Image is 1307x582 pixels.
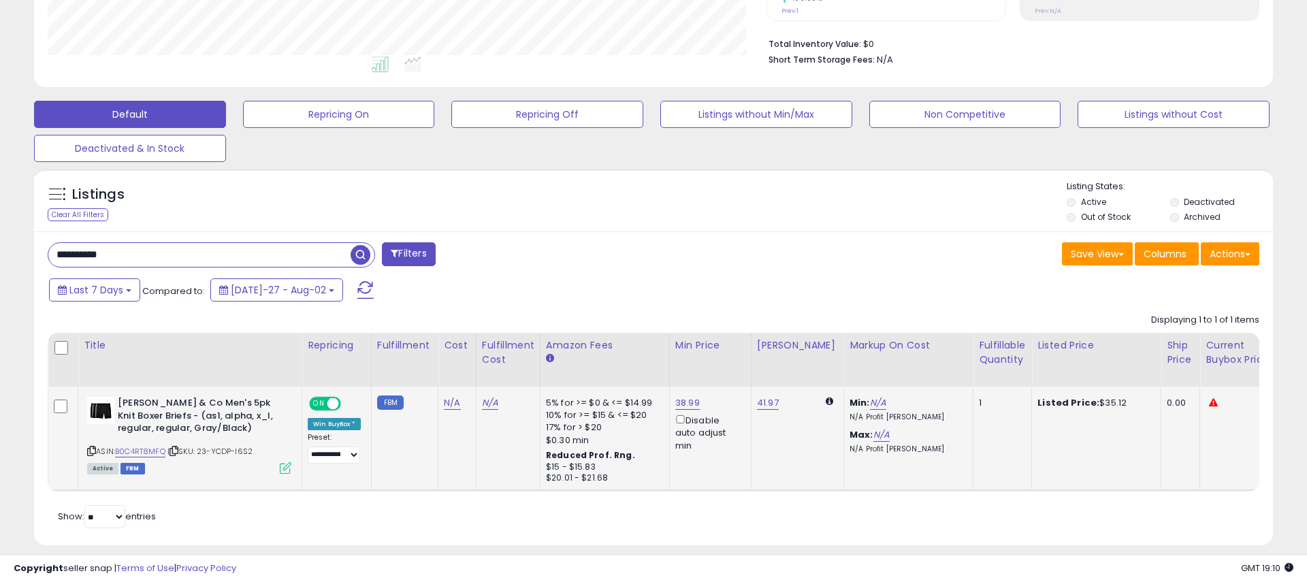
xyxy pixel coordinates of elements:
[546,472,659,484] div: $20.01 - $21.68
[660,101,852,128] button: Listings without Min/Max
[1037,338,1155,353] div: Listed Price
[546,338,664,353] div: Amazon Fees
[546,353,554,365] small: Amazon Fees.
[757,338,838,353] div: [PERSON_NAME]
[34,101,226,128] button: Default
[1135,242,1199,265] button: Columns
[675,413,741,452] div: Disable auto adjust min
[142,285,205,297] span: Compared to:
[844,333,973,387] th: The percentage added to the cost of goods (COGS) that forms the calculator for Min & Max prices.
[444,396,460,410] a: N/A
[757,396,779,410] a: 41.97
[49,278,140,302] button: Last 7 Days
[1037,397,1150,409] div: $35.12
[850,428,873,441] b: Max:
[675,338,745,353] div: Min Price
[482,396,498,410] a: N/A
[1167,397,1189,409] div: 0.00
[870,396,886,410] a: N/A
[1201,242,1259,265] button: Actions
[120,463,145,474] span: FBM
[675,396,700,410] a: 38.99
[1144,247,1187,261] span: Columns
[377,395,404,410] small: FBM
[546,434,659,447] div: $0.30 min
[1241,562,1293,575] span: 2025-08-10 19:10 GMT
[769,35,1249,51] li: $0
[979,397,1021,409] div: 1
[87,397,114,424] img: 31Y97z3nk4L._SL40_.jpg
[377,338,432,353] div: Fulfillment
[1078,101,1270,128] button: Listings without Cost
[546,397,659,409] div: 5% for >= $0 & <= $14.99
[781,7,798,15] small: Prev: 1
[850,396,870,409] b: Min:
[382,242,435,266] button: Filters
[869,101,1061,128] button: Non Competitive
[850,413,963,422] p: N/A Profit [PERSON_NAME]
[87,397,291,472] div: ASIN:
[877,53,893,66] span: N/A
[1206,338,1276,367] div: Current Buybox Price
[210,278,343,302] button: [DATE]-27 - Aug-02
[14,562,63,575] strong: Copyright
[850,444,963,454] p: N/A Profit [PERSON_NAME]
[769,54,875,65] b: Short Term Storage Fees:
[308,433,361,464] div: Preset:
[339,398,361,410] span: OFF
[1184,196,1235,208] label: Deactivated
[115,446,165,457] a: B0C4RT8MFQ
[826,397,833,406] i: Calculated using Dynamic Max Price.
[167,446,253,457] span: | SKU: 23-YCDP-I6S2
[451,101,643,128] button: Repricing Off
[72,185,125,204] h5: Listings
[308,338,366,353] div: Repricing
[1035,7,1061,15] small: Prev: N/A
[34,135,226,162] button: Deactivated & In Stock
[58,510,156,523] span: Show: entries
[310,398,327,410] span: ON
[48,208,108,221] div: Clear All Filters
[84,338,296,353] div: Title
[308,418,361,430] div: Win BuyBox *
[850,338,967,353] div: Markup on Cost
[873,428,890,442] a: N/A
[176,562,236,575] a: Privacy Policy
[546,421,659,434] div: 17% for > $20
[1062,242,1133,265] button: Save View
[482,338,534,367] div: Fulfillment Cost
[1037,396,1099,409] b: Listed Price:
[979,338,1026,367] div: Fulfillable Quantity
[444,338,470,353] div: Cost
[1067,180,1272,193] p: Listing States:
[1081,196,1106,208] label: Active
[69,283,123,297] span: Last 7 Days
[231,283,326,297] span: [DATE]-27 - Aug-02
[1167,338,1194,367] div: Ship Price
[116,562,174,575] a: Terms of Use
[546,409,659,421] div: 10% for >= $15 & <= $20
[87,463,118,474] span: All listings currently available for purchase on Amazon
[1151,314,1259,327] div: Displaying 1 to 1 of 1 items
[118,397,283,438] b: [PERSON_NAME] & Co Men's 5pk Knit Boxer Briefs - (as1, alpha, x_l, regular, regular, Gray/Black)
[769,38,861,50] b: Total Inventory Value:
[546,462,659,473] div: $15 - $15.83
[1081,211,1131,223] label: Out of Stock
[1184,211,1221,223] label: Archived
[14,562,236,575] div: seller snap | |
[546,449,635,461] b: Reduced Prof. Rng.
[243,101,435,128] button: Repricing On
